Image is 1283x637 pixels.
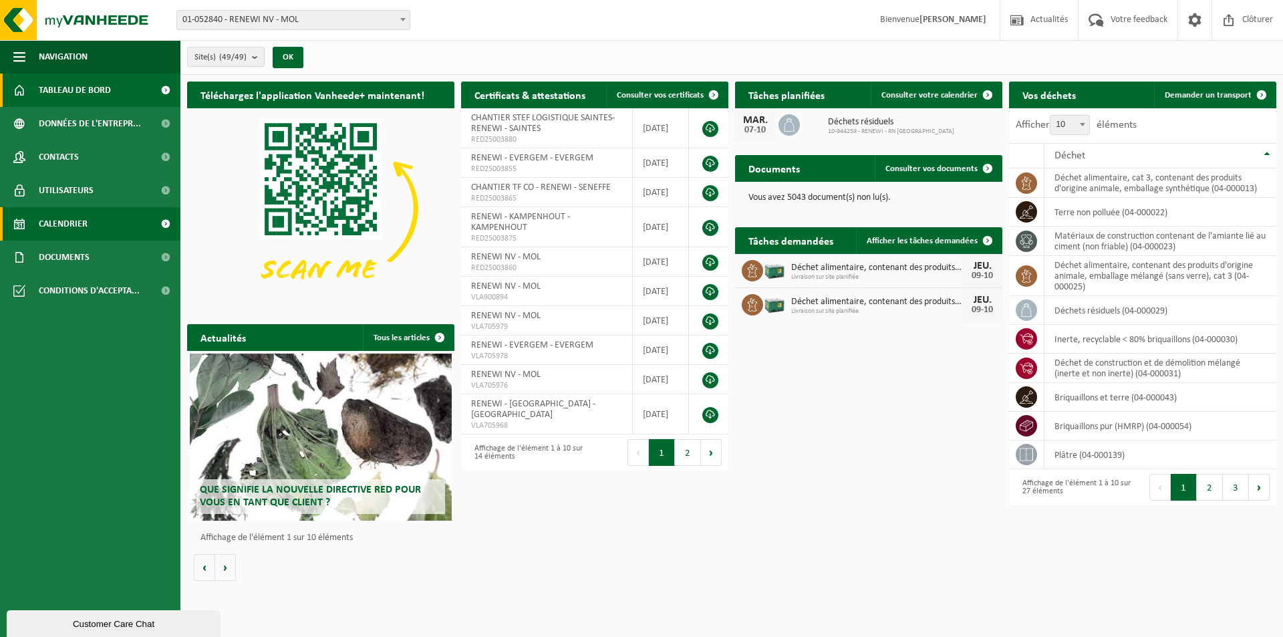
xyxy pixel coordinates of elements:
[791,307,962,315] span: Livraison sur site planifiée
[748,193,989,203] p: Vous avez 5043 document(s) non lu(s).
[471,322,622,332] span: VLA705979
[1044,354,1276,383] td: déchet de construction et de démolition mélangé (inerte et non inerte) (04-000031)
[471,281,541,291] span: RENEWI NV - MOL
[1165,91,1252,100] span: Demander un transport
[735,227,847,253] h2: Tâches demandées
[633,306,689,336] td: [DATE]
[633,277,689,306] td: [DATE]
[187,47,265,67] button: Site(s)(49/49)
[1044,296,1276,325] td: déchets résiduels (04-000029)
[468,438,588,467] div: Affichage de l'élément 1 à 10 sur 14 éléments
[471,292,622,303] span: VLA900894
[177,11,410,29] span: 01-052840 - RENEWI NV - MOL
[471,399,595,420] span: RENEWI - [GEOGRAPHIC_DATA] - [GEOGRAPHIC_DATA]
[1044,412,1276,440] td: briquaillons pur (HMRP) (04-000054)
[471,212,570,233] span: RENEWI - KAMPENHOUT - KAMPENHOUT
[200,485,421,508] span: Que signifie la nouvelle directive RED pour vous en tant que client ?
[39,274,140,307] span: Conditions d'accepta...
[617,91,704,100] span: Consulter vos certificats
[471,193,622,204] span: RED25003865
[919,15,986,25] strong: [PERSON_NAME]
[273,47,303,68] button: OK
[633,148,689,178] td: [DATE]
[1223,474,1249,501] button: 3
[1050,115,1090,135] span: 10
[1016,473,1136,502] div: Affichage de l'élément 1 à 10 sur 27 éléments
[881,91,978,100] span: Consulter votre calendrier
[187,108,454,309] img: Download de VHEPlus App
[471,252,541,262] span: RENEWI NV - MOL
[471,420,622,431] span: VLA705968
[735,82,838,108] h2: Tâches planifiées
[194,554,215,581] button: Vorige
[633,365,689,394] td: [DATE]
[471,113,615,134] span: CHANTIER STEF LOGISTIQUE SAINTES- RENEWI - SAINTES
[742,126,768,135] div: 07-10
[471,182,611,193] span: CHANTIER TF CO - RENEWI - SENEFFE
[633,336,689,365] td: [DATE]
[675,439,701,466] button: 2
[1171,474,1197,501] button: 1
[1050,116,1089,134] span: 10
[363,324,453,351] a: Tous les articles
[633,394,689,434] td: [DATE]
[187,324,259,350] h2: Actualités
[791,273,962,281] span: Livraison sur site planifiée
[461,82,599,108] h2: Certificats & attestations
[1197,474,1223,501] button: 2
[969,295,996,305] div: JEU.
[176,10,410,30] span: 01-052840 - RENEWI NV - MOL
[39,74,111,107] span: Tableau de bord
[1154,82,1275,108] a: Demander un transport
[763,292,786,315] img: PB-LB-0680-HPE-GN-01
[39,140,79,174] span: Contacts
[633,178,689,207] td: [DATE]
[471,370,541,380] span: RENEWI NV - MOL
[606,82,727,108] a: Consulter vos certificats
[1044,198,1276,227] td: terre non polluée (04-000022)
[969,305,996,315] div: 09-10
[828,128,954,136] span: 10-944259 - RENEWI - RN [GEOGRAPHIC_DATA]
[735,155,813,181] h2: Documents
[1149,474,1171,501] button: Previous
[1044,440,1276,469] td: plâtre (04-000139)
[1044,168,1276,198] td: déchet alimentaire, cat 3, contenant des produits d'origine animale, emballage synthétique (04-00...
[1044,227,1276,256] td: matériaux de construction contenant de l'amiante lié au ciment (non friable) (04-000023)
[39,207,88,241] span: Calendrier
[633,247,689,277] td: [DATE]
[633,207,689,247] td: [DATE]
[471,311,541,321] span: RENEWI NV - MOL
[875,155,1001,182] a: Consulter vos documents
[471,380,622,391] span: VLA705976
[200,533,448,543] p: Affichage de l'élément 1 sur 10 éléments
[885,164,978,173] span: Consulter vos documents
[871,82,1001,108] a: Consulter votre calendrier
[471,233,622,244] span: RED25003875
[867,237,978,245] span: Afficher les tâches demandées
[633,108,689,148] td: [DATE]
[471,153,593,163] span: RENEWI - EVERGEM - EVERGEM
[791,263,962,273] span: Déchet alimentaire, contenant des produits d'origine animale, emballage mélangé ...
[1249,474,1270,501] button: Next
[701,439,722,466] button: Next
[219,53,247,61] count: (49/49)
[969,261,996,271] div: JEU.
[194,47,247,68] span: Site(s)
[856,227,1001,254] a: Afficher les tâches demandées
[215,554,236,581] button: Volgende
[1054,150,1085,161] span: Déchet
[828,117,954,128] span: Déchets résiduels
[187,82,438,108] h2: Téléchargez l'application Vanheede+ maintenant!
[39,40,88,74] span: Navigation
[471,134,622,145] span: RED25003880
[763,258,786,281] img: PB-LB-0680-HPE-GN-01
[39,174,94,207] span: Utilisateurs
[7,608,223,637] iframe: chat widget
[39,241,90,274] span: Documents
[742,115,768,126] div: MAR.
[1044,256,1276,296] td: déchet alimentaire, contenant des produits d'origine animale, emballage mélangé (sans verre), cat...
[471,164,622,174] span: RED25003855
[627,439,649,466] button: Previous
[969,271,996,281] div: 09-10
